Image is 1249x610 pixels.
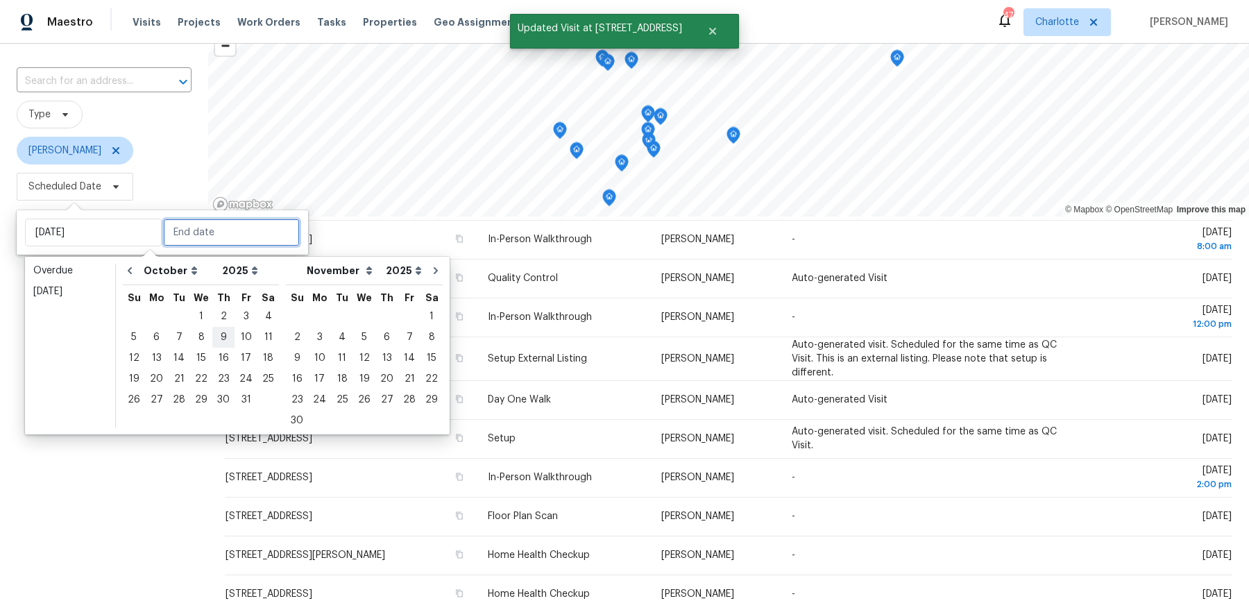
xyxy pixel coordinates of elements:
abbr: Tuesday [173,293,185,303]
canvas: Map [208,8,1249,217]
div: 24 [308,390,331,409]
div: Sat Nov 15 2025 [420,348,443,368]
button: Copy Address [453,271,466,284]
span: [STREET_ADDRESS] [226,434,312,443]
div: 28 [168,390,190,409]
div: Mon Nov 10 2025 [308,348,331,368]
span: Quality Control [488,273,558,283]
span: [STREET_ADDRESS][PERSON_NAME] [226,550,385,560]
button: Copy Address [453,393,466,405]
button: Go to next month [425,257,446,285]
div: Sun Nov 30 2025 [286,410,308,431]
div: Thu Oct 23 2025 [212,368,235,389]
button: Close [690,17,736,45]
span: [STREET_ADDRESS] [226,511,312,521]
div: 15 [190,348,212,368]
div: Wed Oct 01 2025 [190,306,212,327]
div: Fri Oct 10 2025 [235,327,257,348]
div: 1 [420,307,443,326]
div: Sun Oct 12 2025 [123,348,145,368]
div: 8:00 am [1094,239,1232,253]
div: 16 [286,369,308,389]
span: In-Person Walkthrough [488,473,592,482]
div: Sat Nov 08 2025 [420,327,443,348]
div: 27 [145,390,168,409]
div: 21 [398,369,420,389]
div: Sun Oct 19 2025 [123,368,145,389]
div: Mon Nov 17 2025 [308,368,331,389]
div: 6 [145,328,168,347]
span: Home Health Checkup [488,589,590,599]
span: [DATE] [1203,395,1232,405]
div: 25 [331,390,353,409]
div: 3 [235,307,257,326]
div: 20 [375,369,398,389]
button: Copy Address [453,232,466,245]
abbr: Sunday [291,293,304,303]
button: Open [173,72,193,92]
div: Fri Nov 07 2025 [398,327,420,348]
input: Start date [25,219,162,246]
span: [DATE] [1094,228,1232,253]
div: 23 [286,390,308,409]
div: Thu Nov 20 2025 [375,368,398,389]
span: Home Health Checkup [488,550,590,560]
div: 7 [398,328,420,347]
div: 6 [375,328,398,347]
span: Maestro [47,15,93,29]
div: 30 [212,390,235,409]
input: Search for an address... [17,71,153,92]
div: 11 [331,348,353,368]
div: 8 [420,328,443,347]
div: 19 [353,369,375,389]
button: Go to previous month [119,257,140,285]
div: Map marker [553,122,567,144]
div: Fri Oct 17 2025 [235,348,257,368]
div: 9 [212,328,235,347]
div: Mon Oct 06 2025 [145,327,168,348]
span: [DATE] [1094,305,1232,331]
div: Sat Oct 25 2025 [257,368,279,389]
span: [DATE] [1203,354,1232,364]
div: 18 [257,348,279,368]
div: 21 [168,369,190,389]
div: 24 [235,369,257,389]
div: 26 [353,390,375,409]
a: Mapbox [1065,205,1103,214]
abbr: Tuesday [336,293,348,303]
abbr: Saturday [425,293,439,303]
div: Thu Nov 27 2025 [375,389,398,410]
span: Charlotte [1035,15,1079,29]
span: [STREET_ADDRESS] [226,589,312,599]
span: [PERSON_NAME] [661,354,734,364]
div: Map marker [641,122,655,144]
span: Projects [178,15,221,29]
span: Updated Visit at [STREET_ADDRESS] [510,14,690,43]
abbr: Wednesday [357,293,372,303]
div: 30 [286,411,308,430]
div: 29 [190,390,212,409]
div: 18 [331,369,353,389]
span: [DATE] [1203,511,1232,521]
div: 22 [420,369,443,389]
span: Type [28,108,51,121]
div: 13 [145,348,168,368]
div: Tue Nov 25 2025 [331,389,353,410]
div: 12 [353,348,375,368]
span: [PERSON_NAME] [661,395,734,405]
div: 10 [308,348,331,368]
div: 2 [212,307,235,326]
div: 10 [235,328,257,347]
span: [PERSON_NAME] [661,589,734,599]
span: Work Orders [237,15,300,29]
span: Auto-generated Visit [792,395,887,405]
span: In-Person Walkthrough [488,235,592,244]
abbr: Thursday [380,293,393,303]
a: OpenStreetMap [1105,205,1173,214]
div: 47 [1003,8,1013,22]
button: Copy Address [453,352,466,364]
div: Wed Oct 22 2025 [190,368,212,389]
div: Wed Oct 08 2025 [190,327,212,348]
span: In-Person Walkthrough [488,312,592,322]
button: Copy Address [453,432,466,444]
